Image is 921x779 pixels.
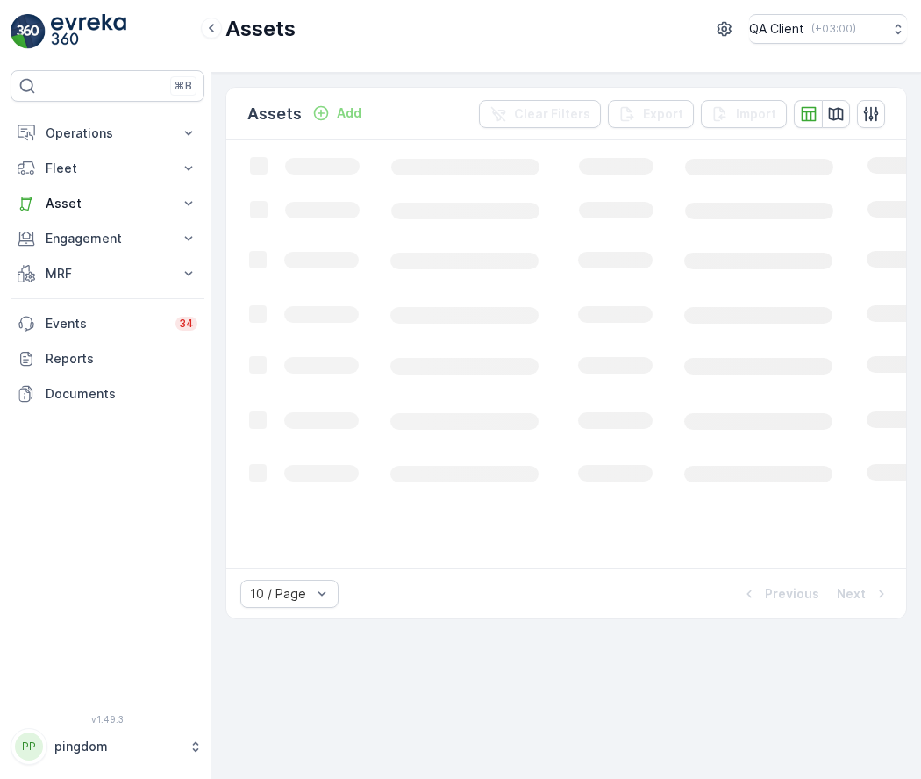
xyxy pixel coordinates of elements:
p: Fleet [46,160,169,177]
button: MRF [11,256,204,291]
p: Assets [225,15,296,43]
button: Clear Filters [479,100,601,128]
a: Events34 [11,306,204,341]
p: ( +03:00 ) [811,22,856,36]
button: Operations [11,116,204,151]
p: Export [643,105,683,123]
p: Import [736,105,776,123]
img: logo_light-DOdMpM7g.png [51,14,126,49]
p: Clear Filters [514,105,590,123]
button: Next [835,583,892,604]
button: QA Client(+03:00) [749,14,907,44]
a: Documents [11,376,204,411]
p: Add [337,104,361,122]
button: Engagement [11,221,204,256]
button: Import [701,100,787,128]
button: Previous [739,583,821,604]
p: ⌘B [175,79,192,93]
span: v 1.49.3 [11,714,204,725]
p: pingdom [54,738,180,755]
p: Engagement [46,230,169,247]
p: Operations [46,125,169,142]
button: Fleet [11,151,204,186]
button: Export [608,100,694,128]
p: Next [837,585,866,603]
button: PPpingdom [11,728,204,765]
p: Previous [765,585,819,603]
p: Assets [247,102,302,126]
div: PP [15,733,43,761]
p: 34 [179,317,194,331]
a: Reports [11,341,204,376]
p: QA Client [749,20,804,38]
button: Add [305,103,368,124]
p: MRF [46,265,169,282]
p: Reports [46,350,197,368]
p: Asset [46,195,169,212]
img: logo [11,14,46,49]
p: Events [46,315,165,332]
button: Asset [11,186,204,221]
p: Documents [46,385,197,403]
